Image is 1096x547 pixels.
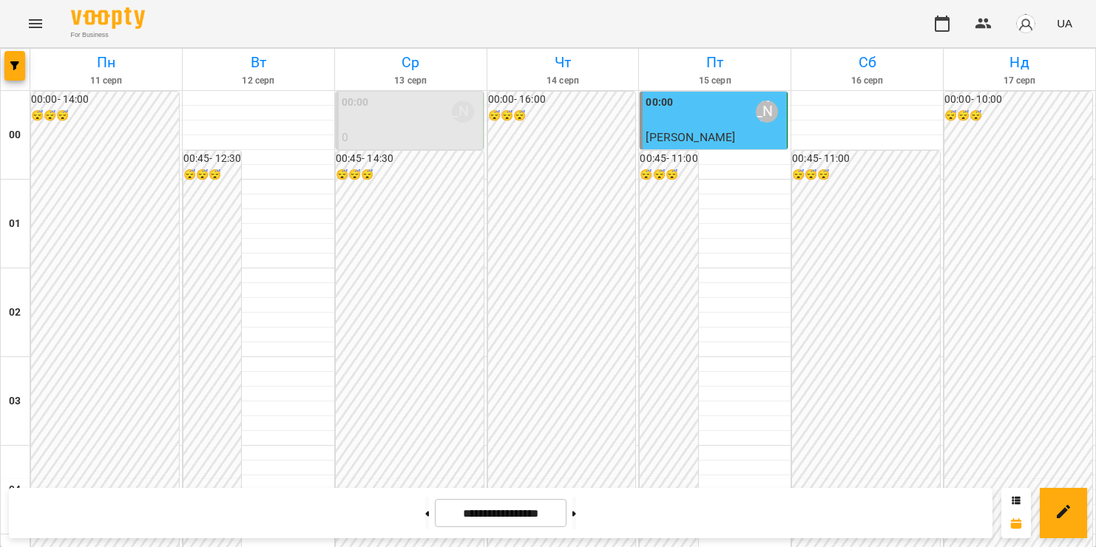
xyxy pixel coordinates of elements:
h6: 14 серп [490,74,637,88]
h6: 01 [9,216,21,232]
div: Зверєва Анастасія [756,101,778,123]
h6: 00:00 - 14:00 [31,92,179,108]
h6: 00 [9,127,21,143]
h6: 13 серп [337,74,484,88]
button: UA [1051,10,1078,37]
img: avatar_s.png [1015,13,1036,34]
h6: Пн [33,51,180,74]
h6: 11 серп [33,74,180,88]
p: індивід шч 45 хв [646,146,784,164]
h6: Сб [794,51,941,74]
h6: Ср [337,51,484,74]
h6: 😴😴😴 [640,167,697,183]
h6: 00:00 - 16:00 [488,92,636,108]
p: індивід шч 45 хв [342,146,480,164]
h6: 02 [9,305,21,321]
h6: Чт [490,51,637,74]
h6: 😴😴😴 [336,167,484,183]
button: Menu [18,6,53,41]
h6: 😴😴😴 [31,108,179,124]
label: 00:00 [646,95,673,111]
p: 0 [342,129,480,146]
h6: 03 [9,393,21,410]
span: [PERSON_NAME] [646,130,735,144]
h6: 00:45 - 11:00 [640,151,697,167]
h6: Вт [185,51,332,74]
span: UA [1057,16,1072,31]
h6: Нд [946,51,1093,74]
h6: Пт [641,51,788,74]
img: Voopty Logo [71,7,145,29]
h6: 😴😴😴 [488,108,636,124]
h6: 😴😴😴 [944,108,1092,124]
label: 00:00 [342,95,369,111]
h6: 😴😴😴 [183,167,241,183]
h6: 16 серп [794,74,941,88]
h6: 00:00 - 10:00 [944,92,1092,108]
h6: 17 серп [946,74,1093,88]
h6: 😴😴😴 [792,167,940,183]
span: For Business [71,30,145,40]
h6: 15 серп [641,74,788,88]
h6: 00:45 - 12:30 [183,151,241,167]
div: Зверєва Анастасія [452,101,474,123]
h6: 00:45 - 14:30 [336,151,484,167]
h6: 12 серп [185,74,332,88]
h6: 00:45 - 11:00 [792,151,940,167]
